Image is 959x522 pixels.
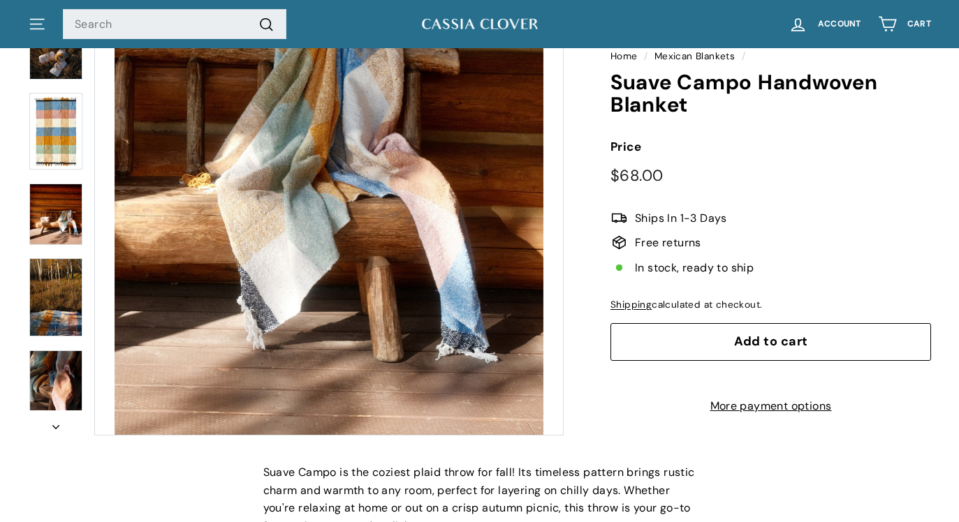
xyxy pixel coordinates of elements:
[29,93,82,171] a: Suave Campo Handwoven Blanket
[907,20,931,29] span: Cart
[29,39,82,80] img: Suave Campo Handwoven Blanket
[635,234,701,252] span: Free returns
[738,50,749,62] span: /
[610,297,931,313] div: calculated at checkout.
[29,350,82,421] img: Suave Campo Handwoven Blanket
[29,184,82,245] img: Suave Campo Handwoven Blanket
[780,3,870,45] a: Account
[654,50,735,62] a: Mexican Blankets
[818,20,861,29] span: Account
[610,165,663,186] span: $68.00
[610,299,652,311] a: Shipping
[610,50,638,62] a: Home
[29,258,82,336] img: Suave Campo Handwoven Blanket
[635,209,727,227] span: Ships In 1-3 Days
[870,3,939,45] a: Cart
[635,258,754,276] span: In stock, ready to ship
[610,396,931,415] a: More payment options
[29,93,82,170] img: Suave Campo Handwoven Blanket
[610,70,931,116] h1: Suave Campo Handwoven Blanket
[734,333,808,350] span: Add to cart
[610,323,931,361] button: Add to cart
[28,410,84,435] button: Next
[610,137,931,156] label: Price
[29,350,82,422] a: Suave Campo Handwoven Blanket
[640,50,651,62] span: /
[63,9,286,40] input: Search
[610,49,931,64] nav: breadcrumbs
